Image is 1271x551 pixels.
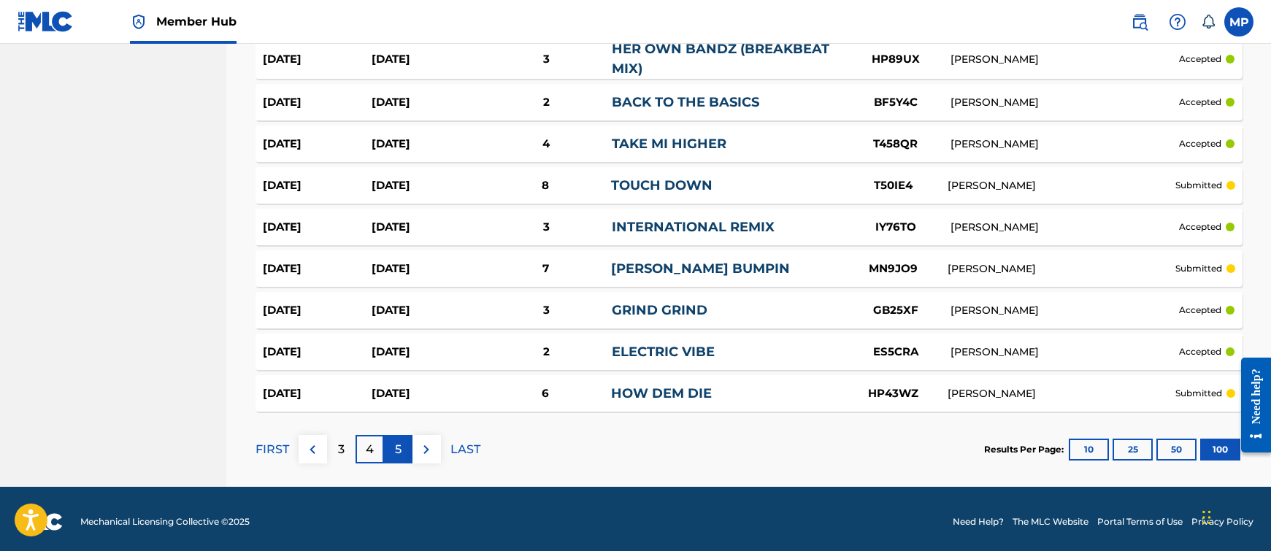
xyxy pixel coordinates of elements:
[948,261,1175,277] div: [PERSON_NAME]
[984,443,1067,456] p: Results Per Page:
[372,177,480,194] div: [DATE]
[838,177,948,194] div: T50IE4
[372,302,480,319] div: [DATE]
[480,302,611,319] div: 3
[480,261,611,277] div: 7
[80,515,250,528] span: Mechanical Licensing Collective © 2025
[480,344,611,361] div: 2
[1202,496,1211,539] div: Drag
[953,515,1004,528] a: Need Help?
[1179,137,1221,150] p: accepted
[372,136,480,153] div: [DATE]
[951,220,1180,235] div: [PERSON_NAME]
[612,302,707,318] a: GRIND GRIND
[130,13,147,31] img: Top Rightsholder
[1200,439,1240,461] button: 100
[1175,387,1222,400] p: submitted
[450,441,480,458] p: LAST
[1175,179,1222,192] p: submitted
[1013,515,1088,528] a: The MLC Website
[263,302,372,319] div: [DATE]
[366,441,374,458] p: 4
[263,385,372,402] div: [DATE]
[1179,220,1221,234] p: accepted
[372,344,480,361] div: [DATE]
[1125,7,1154,36] a: Public Search
[611,261,790,277] a: [PERSON_NAME] BUMPIN
[951,95,1180,110] div: [PERSON_NAME]
[948,386,1175,401] div: [PERSON_NAME]
[480,385,611,402] div: 6
[612,344,715,360] a: ELECTRIC VIBE
[612,136,726,152] a: TAKE MI HIGHER
[1198,481,1271,551] iframe: Chat Widget
[841,344,951,361] div: ES5CRA
[395,441,402,458] p: 5
[18,11,74,32] img: MLC Logo
[1179,53,1221,66] p: accepted
[951,303,1180,318] div: [PERSON_NAME]
[263,94,372,111] div: [DATE]
[263,51,372,68] div: [DATE]
[372,94,480,111] div: [DATE]
[951,52,1180,67] div: [PERSON_NAME]
[480,177,611,194] div: 8
[1113,439,1153,461] button: 25
[1179,345,1221,358] p: accepted
[841,136,951,153] div: T458QR
[612,94,759,110] a: BACK TO THE BASICS
[372,261,480,277] div: [DATE]
[1069,439,1109,461] button: 10
[372,219,480,236] div: [DATE]
[1175,262,1222,275] p: submitted
[480,94,611,111] div: 2
[1163,7,1192,36] div: Help
[1156,439,1197,461] button: 50
[951,136,1180,152] div: [PERSON_NAME]
[156,13,237,30] span: Member Hub
[841,94,951,111] div: BF5Y4C
[304,441,321,458] img: left
[1131,13,1148,31] img: search
[951,344,1180,360] div: [PERSON_NAME]
[338,441,345,458] p: 3
[1230,347,1271,464] iframe: Resource Center
[372,385,480,402] div: [DATE]
[263,261,372,277] div: [DATE]
[1169,13,1186,31] img: help
[480,136,611,153] div: 4
[948,178,1175,193] div: [PERSON_NAME]
[480,219,611,236] div: 3
[1201,15,1216,29] div: Notifications
[263,177,372,194] div: [DATE]
[611,177,713,193] a: TOUCH DOWN
[611,385,712,401] a: HOW DEM DIE
[838,385,948,402] div: HP43WZ
[1179,96,1221,109] p: accepted
[418,441,435,458] img: right
[372,51,480,68] div: [DATE]
[480,51,611,68] div: 3
[1179,304,1221,317] p: accepted
[256,441,289,458] p: FIRST
[263,136,372,153] div: [DATE]
[1097,515,1183,528] a: Portal Terms of Use
[1191,515,1253,528] a: Privacy Policy
[1224,7,1253,36] div: User Menu
[263,344,372,361] div: [DATE]
[841,51,951,68] div: HP89UX
[838,261,948,277] div: MN9JO9
[841,302,951,319] div: GB25XF
[263,219,372,236] div: [DATE]
[841,219,951,236] div: IY76TO
[612,219,775,235] a: INTERNATIONAL REMIX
